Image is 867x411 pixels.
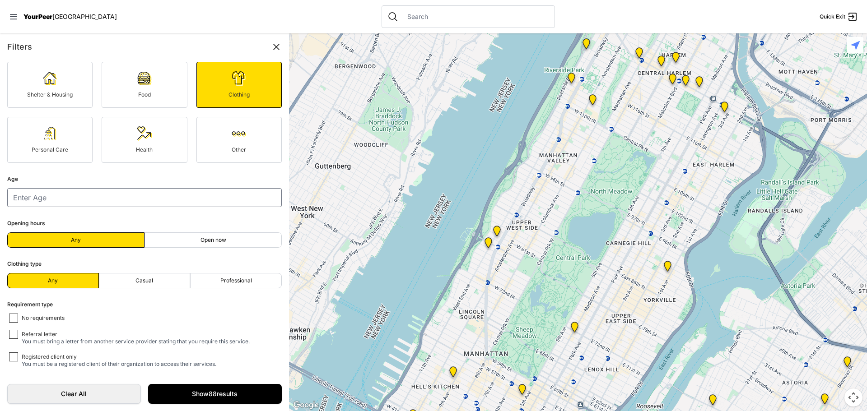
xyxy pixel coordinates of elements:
a: Clothing [196,62,282,108]
a: Health [102,117,187,163]
span: Registered client only [22,353,77,360]
a: Clear All [7,384,141,404]
span: Quick Exit [820,13,845,20]
div: Manhattan [680,75,691,89]
input: Search [402,12,549,21]
div: The Cathedral Church of St. John the Divine [587,94,598,109]
span: Casual [135,277,153,284]
span: No requirements [22,314,65,323]
div: Fancy Thrift Shop [707,394,718,409]
div: Uptown/Harlem DYCD Youth Drop-in Center [656,55,667,70]
div: East Harlem [694,76,705,91]
div: Ford Hall [566,73,577,87]
div: Pathways Adult Drop-In Program [491,226,503,240]
span: You must be a registered client of their organization to access their services. [22,360,216,367]
span: Professional [220,277,252,284]
span: Other [232,146,246,153]
a: Open this area in Google Maps (opens a new window) [291,399,321,411]
div: 9th Avenue Drop-in Center [447,366,459,381]
span: Personal Care [32,146,68,153]
a: Other [196,117,282,163]
a: Shelter & Housing [7,62,93,108]
div: Manhattan [581,38,592,53]
span: [GEOGRAPHIC_DATA] [52,13,117,20]
div: Manhattan [670,52,681,66]
div: Avenue Church [662,261,673,275]
span: Age [7,175,18,182]
span: Opening hours [7,220,45,226]
span: Clear All [17,389,131,398]
span: Open now [200,236,226,244]
a: Show88results [148,384,282,404]
a: YourPeer[GEOGRAPHIC_DATA] [23,14,117,19]
span: Any [48,277,58,284]
span: Shelter & Housing [27,91,73,98]
input: No requirements [9,314,18,323]
span: Food [138,91,151,98]
button: Map camera controls [844,388,862,406]
span: You must bring a letter from another service provider stating that you require this service. [22,338,250,345]
span: Clothing type [7,260,42,267]
span: Referral letter [22,331,57,337]
a: Quick Exit [820,11,858,22]
a: Personal Care [7,117,93,163]
span: Filters [7,42,32,51]
span: Clothing [228,91,250,98]
img: Google [291,399,321,411]
span: Health [136,146,153,153]
div: The PILLARS – Holistic Recovery Support [634,47,645,62]
div: Main Location [719,102,730,116]
span: Requirement type [7,301,53,308]
div: Manhattan [569,322,580,336]
input: Referral letterYou must bring a letter from another service provider stating that you require thi... [9,330,18,339]
input: Enter Age [7,188,282,207]
span: YourPeer [23,13,52,20]
input: Registered client onlyYou must be a registered client of their organization to access their servi... [9,352,18,361]
a: Food [102,62,187,108]
span: Any [71,236,81,244]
